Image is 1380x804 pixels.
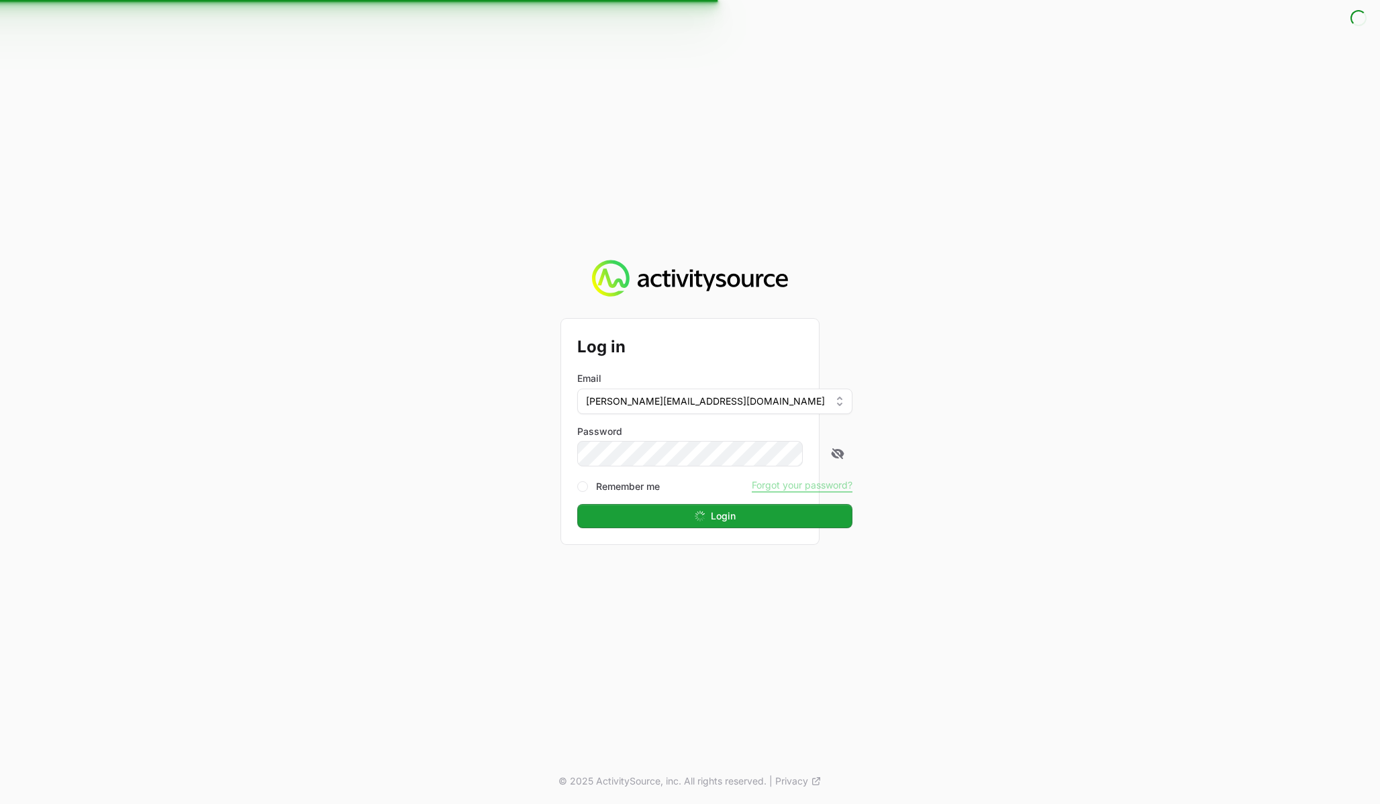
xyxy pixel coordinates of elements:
h2: Log in [577,335,852,359]
button: Login [577,504,852,528]
label: Password [577,425,852,438]
p: © 2025 ActivitySource, inc. All rights reserved. [558,774,767,788]
img: Activity Source [592,260,787,297]
a: Privacy [775,774,822,788]
label: Remember me [596,480,660,493]
span: Login [711,508,736,524]
span: | [769,774,773,788]
span: [PERSON_NAME][EMAIL_ADDRESS][DOMAIN_NAME] [586,395,825,408]
button: [PERSON_NAME][EMAIL_ADDRESS][DOMAIN_NAME] [577,389,852,414]
label: Email [577,372,601,385]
